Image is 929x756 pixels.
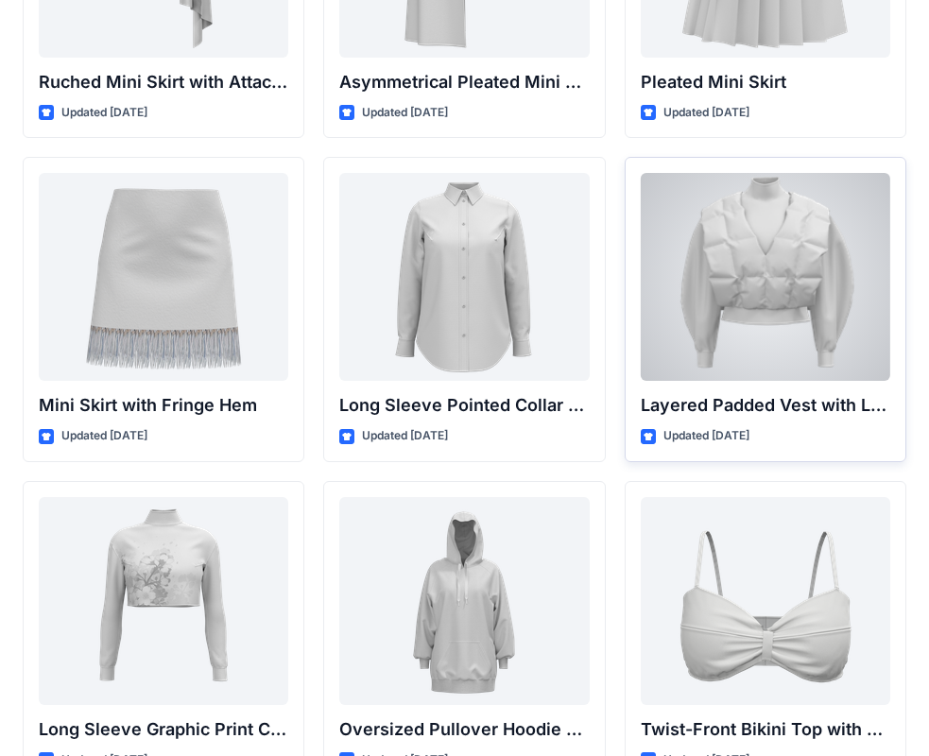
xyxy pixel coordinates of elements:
p: Updated [DATE] [61,103,147,123]
p: Twist-Front Bikini Top with Thin Straps [641,716,890,743]
p: Mini Skirt with Fringe Hem [39,392,288,419]
p: Oversized Pullover Hoodie with Front Pocket [339,716,589,743]
a: Layered Padded Vest with Long Sleeve Top [641,173,890,381]
a: Mini Skirt with Fringe Hem [39,173,288,381]
p: Updated [DATE] [61,426,147,446]
p: Long Sleeve Pointed Collar Button-Up Shirt [339,392,589,419]
p: Layered Padded Vest with Long Sleeve Top [641,392,890,419]
p: Pleated Mini Skirt [641,69,890,95]
p: Ruched Mini Skirt with Attached Draped Panel [39,69,288,95]
a: Twist-Front Bikini Top with Thin Straps [641,497,890,705]
p: Updated [DATE] [362,103,448,123]
a: Long Sleeve Pointed Collar Button-Up Shirt [339,173,589,381]
p: Updated [DATE] [663,103,749,123]
p: Updated [DATE] [663,426,749,446]
p: Asymmetrical Pleated Mini Skirt with Drape [339,69,589,95]
p: Long Sleeve Graphic Print Cropped Turtleneck [39,716,288,743]
p: Updated [DATE] [362,426,448,446]
a: Oversized Pullover Hoodie with Front Pocket [339,497,589,705]
a: Long Sleeve Graphic Print Cropped Turtleneck [39,497,288,705]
